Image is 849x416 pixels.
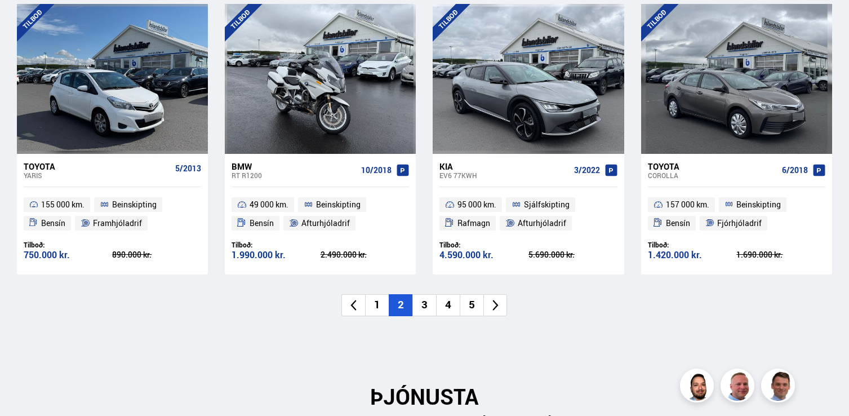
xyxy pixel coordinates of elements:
[439,171,569,179] div: EV6 77KWH
[365,294,389,316] li: 1
[301,216,350,230] span: Afturhjóladrif
[321,251,410,259] div: 2.490.000 kr.
[232,171,357,179] div: RT R1200
[24,171,171,179] div: Yaris
[316,198,361,211] span: Beinskipting
[460,294,483,316] li: 5
[112,198,157,211] span: Beinskipting
[439,250,528,260] div: 4.590.000 kr.
[518,216,566,230] span: Afturhjóladrif
[763,370,797,404] img: FbJEzSuNWCJXmdc-.webp
[682,370,715,404] img: nhp88E3Fdnt1Opn2.png
[250,216,274,230] span: Bensín
[232,250,321,260] div: 1.990.000 kr.
[225,154,416,275] a: BMW RT R1200 10/2018 49 000 km. Beinskipting Bensín Afturhjóladrif Tilboð: 1.990.000 kr. 2.490.00...
[648,171,777,179] div: Corolla
[112,251,201,259] div: 890.000 kr.
[528,251,617,259] div: 5.690.000 kr.
[17,154,208,275] a: Toyota Yaris 5/2013 155 000 km. Beinskipting Bensín Framhjóladrif Tilboð: 750.000 kr. 890.000 kr.
[24,250,113,260] div: 750.000 kr.
[736,251,825,259] div: 1.690.000 kr.
[24,161,171,171] div: Toyota
[41,216,65,230] span: Bensín
[232,241,321,249] div: Tilboð:
[250,198,288,211] span: 49 000 km.
[648,241,737,249] div: Tilboð:
[412,294,436,316] li: 3
[457,216,490,230] span: Rafmagn
[722,370,756,404] img: siFngHWaQ9KaOqBr.png
[433,154,624,275] a: Kia EV6 77KWH 3/2022 95 000 km. Sjálfskipting Rafmagn Afturhjóladrif Tilboð: 4.590.000 kr. 5.690....
[457,198,496,211] span: 95 000 km.
[524,198,570,211] span: Sjálfskipting
[232,161,357,171] div: BMW
[175,164,201,173] span: 5/2013
[717,216,762,230] span: Fjórhjóladrif
[648,250,737,260] div: 1.420.000 kr.
[736,198,781,211] span: Beinskipting
[24,241,113,249] div: Tilboð:
[93,216,142,230] span: Framhjóladrif
[361,166,392,175] span: 10/2018
[782,166,808,175] span: 6/2018
[648,161,777,171] div: Toyota
[574,166,600,175] span: 3/2022
[666,198,709,211] span: 157 000 km.
[666,216,690,230] span: Bensín
[17,384,833,409] h2: ÞJÓNUSTA
[439,161,569,171] div: Kia
[9,5,43,38] button: Open LiveChat chat widget
[41,198,85,211] span: 155 000 km.
[641,154,832,275] a: Toyota Corolla 6/2018 157 000 km. Beinskipting Bensín Fjórhjóladrif Tilboð: 1.420.000 kr. 1.690.0...
[439,241,528,249] div: Tilboð:
[389,294,412,316] li: 2
[436,294,460,316] li: 4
